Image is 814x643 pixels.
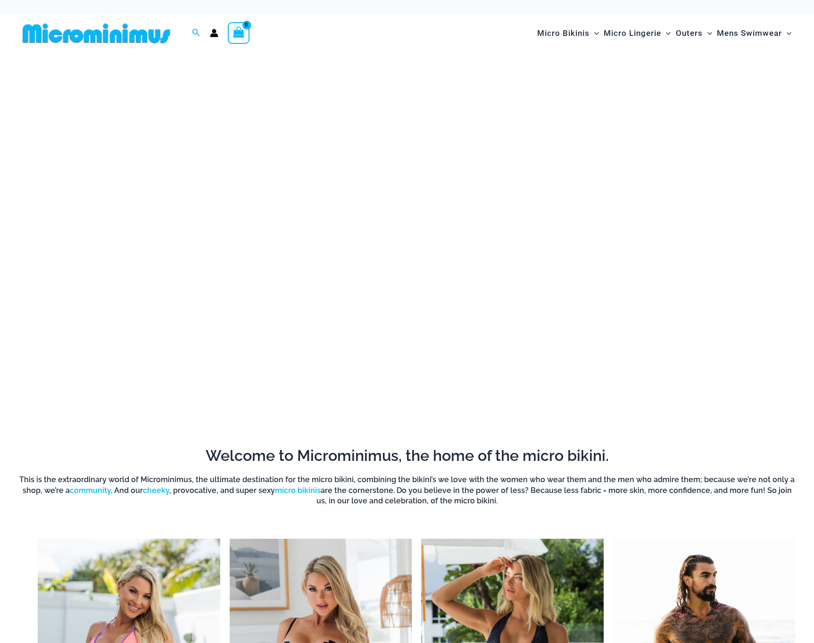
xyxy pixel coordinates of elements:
span: Menu Toggle [590,21,599,45]
h2: Welcome to Microminimus, the home of the micro bikini. [19,446,795,466]
a: OutersMenu ToggleMenu Toggle [673,19,714,48]
span: Mens Swimwear [717,21,782,45]
a: Micro LingerieMenu ToggleMenu Toggle [601,19,673,48]
a: community [70,486,111,495]
h6: This is the extraordinary world of Microminimus, the ultimate destination for the micro bikini, c... [19,475,795,506]
img: MM SHOP LOGO FLAT [19,23,174,44]
a: micro bikinis [275,486,321,495]
a: Mens SwimwearMenu ToggleMenu Toggle [714,19,794,48]
span: Menu Toggle [782,21,791,45]
nav: Site Navigation [533,17,795,49]
span: Outers [676,21,703,45]
span: Micro Bikinis [537,21,590,45]
span: Micro Lingerie [604,21,661,45]
span: Menu Toggle [661,21,671,45]
a: Account icon link [210,29,218,37]
a: View Shopping Cart, empty [228,22,249,44]
a: Micro BikinisMenu ToggleMenu Toggle [535,19,601,48]
span: Menu Toggle [703,21,712,45]
a: Search icon link [192,27,200,39]
a: cheeky [143,486,169,495]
